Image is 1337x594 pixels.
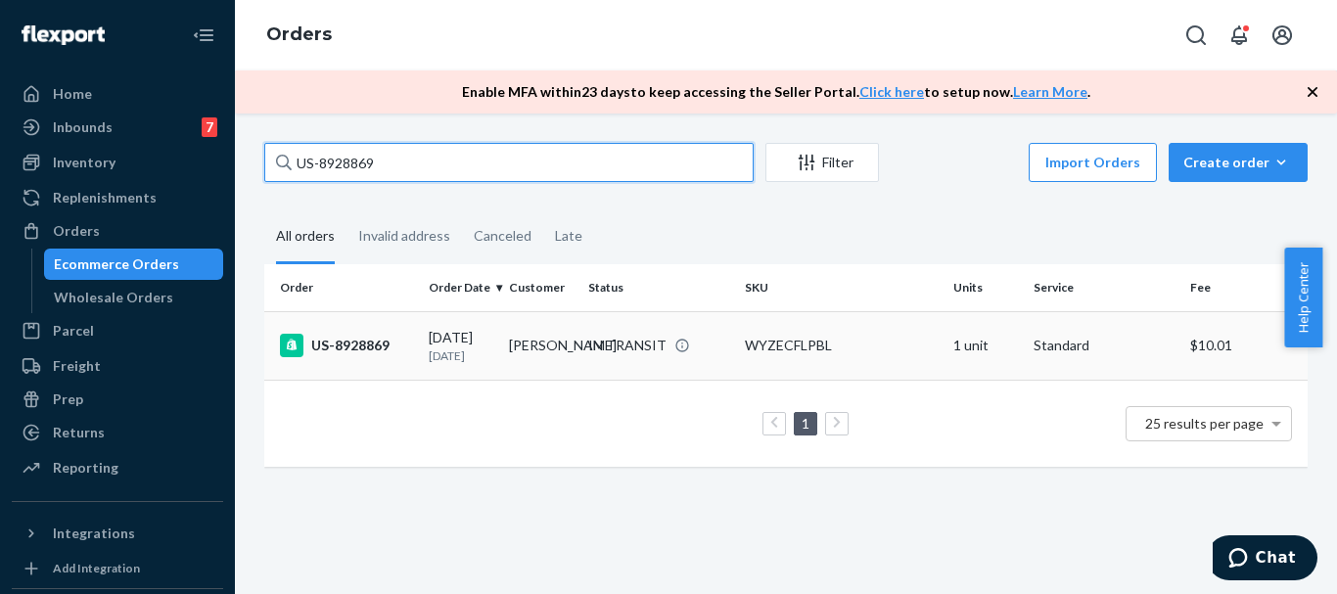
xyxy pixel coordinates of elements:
button: Integrations [12,518,223,549]
div: Freight [53,356,101,376]
div: 7 [202,117,217,137]
td: [PERSON_NAME] [501,311,581,380]
div: Reporting [53,458,118,478]
a: Learn More [1013,83,1087,100]
th: Order [264,264,421,311]
a: Wholesale Orders [44,282,224,313]
span: 25 results per page [1145,415,1264,432]
a: Parcel [12,315,223,346]
div: Replenishments [53,188,157,207]
a: Reporting [12,452,223,483]
button: Open notifications [1220,16,1259,55]
a: Orders [12,215,223,247]
div: Inbounds [53,117,113,137]
div: WYZECFLPBL [745,336,938,355]
a: Home [12,78,223,110]
p: Enable MFA within 23 days to keep accessing the Seller Portal. to setup now. . [462,82,1090,102]
div: Inventory [53,153,115,172]
div: IN TRANSIT [588,336,667,355]
a: Replenishments [12,182,223,213]
div: Late [555,210,582,261]
iframe: Opens a widget where you can chat to one of our agents [1213,535,1317,584]
th: Order Date [421,264,501,311]
a: Click here [859,83,924,100]
div: Invalid address [358,210,450,261]
div: Filter [766,153,878,172]
ol: breadcrumbs [251,7,347,64]
a: Inventory [12,147,223,178]
a: Add Integration [12,557,223,580]
a: Inbounds7 [12,112,223,143]
div: Canceled [474,210,531,261]
div: Integrations [53,524,135,543]
div: Customer [509,279,574,296]
td: $10.01 [1182,311,1308,380]
th: Units [945,264,1026,311]
th: Service [1026,264,1182,311]
button: Filter [765,143,879,182]
div: [DATE] [429,328,493,364]
a: Freight [12,350,223,382]
div: US-8928869 [280,334,413,357]
input: Search orders [264,143,754,182]
th: Status [580,264,737,311]
div: Home [53,84,92,104]
a: Ecommerce Orders [44,249,224,280]
th: Fee [1182,264,1308,311]
button: Open account menu [1263,16,1302,55]
img: Flexport logo [22,25,105,45]
div: Parcel [53,321,94,341]
div: Create order [1183,153,1293,172]
div: All orders [276,210,335,264]
a: Returns [12,417,223,448]
button: Create order [1169,143,1308,182]
div: Orders [53,221,100,241]
th: SKU [737,264,945,311]
p: [DATE] [429,347,493,364]
button: Open Search Box [1176,16,1216,55]
a: Prep [12,384,223,415]
a: Orders [266,23,332,45]
div: Returns [53,423,105,442]
td: 1 unit [945,311,1026,380]
a: Page 1 is your current page [798,415,813,432]
div: Add Integration [53,560,140,576]
div: Prep [53,389,83,409]
button: Import Orders [1029,143,1157,182]
div: Ecommerce Orders [54,254,179,274]
div: Wholesale Orders [54,288,173,307]
p: Standard [1034,336,1175,355]
button: Help Center [1284,248,1322,347]
button: Close Navigation [184,16,223,55]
